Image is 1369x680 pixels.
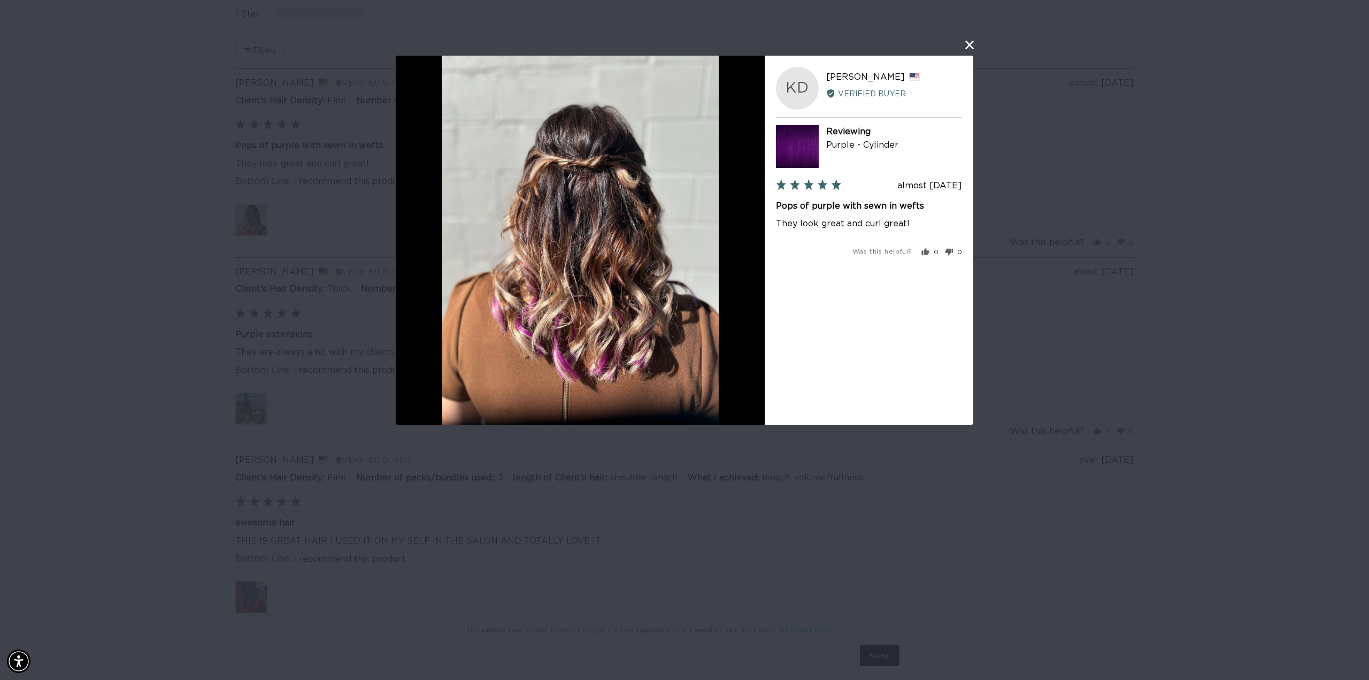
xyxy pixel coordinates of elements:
div: Verified Buyer [826,88,962,100]
div: Reviewing [826,125,962,139]
span: United States [909,73,920,81]
img: Customer image [442,56,719,425]
span: Was this helpful? [852,248,912,255]
button: close this modal window [963,38,976,51]
span: almost [DATE] [897,181,962,190]
a: Purple - Cylinder [826,141,898,149]
span: [PERSON_NAME] [826,73,905,81]
h2: Pops of purple with sewn in wefts [776,200,962,212]
button: No [941,248,962,256]
div: KD [776,67,819,110]
img: Purple - Cylinder [776,125,819,167]
p: They look great and curl great! [776,216,962,232]
button: Yes [921,248,939,256]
